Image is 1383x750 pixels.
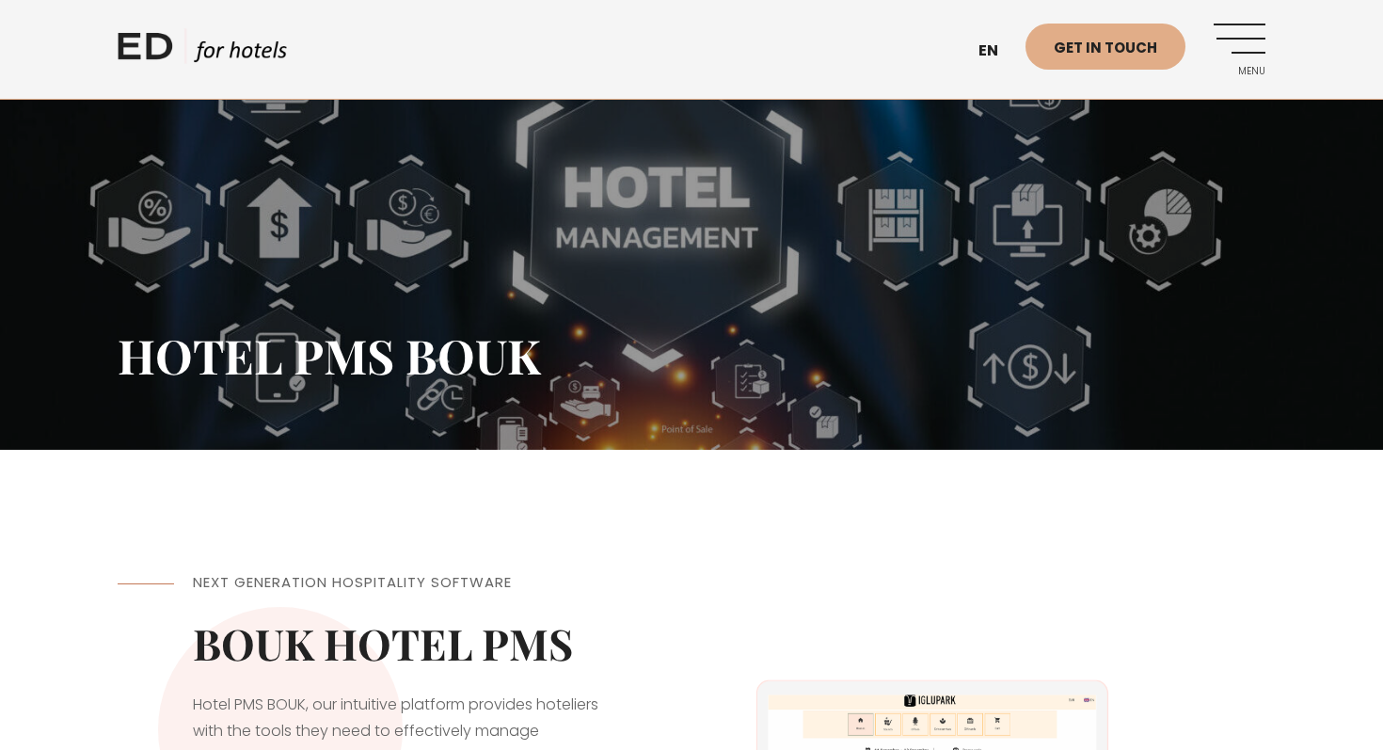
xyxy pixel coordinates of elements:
[969,28,1025,74] a: en
[118,324,541,387] span: HOTEL PMS BOUK
[193,617,616,668] h2: BOUK HOTEL PMS
[1214,66,1265,77] span: Menu
[1025,24,1185,70] a: Get in touch
[118,28,287,75] a: ED HOTELS
[193,572,512,592] span: Next Generation Hospitality Software
[1214,24,1265,75] a: Menu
